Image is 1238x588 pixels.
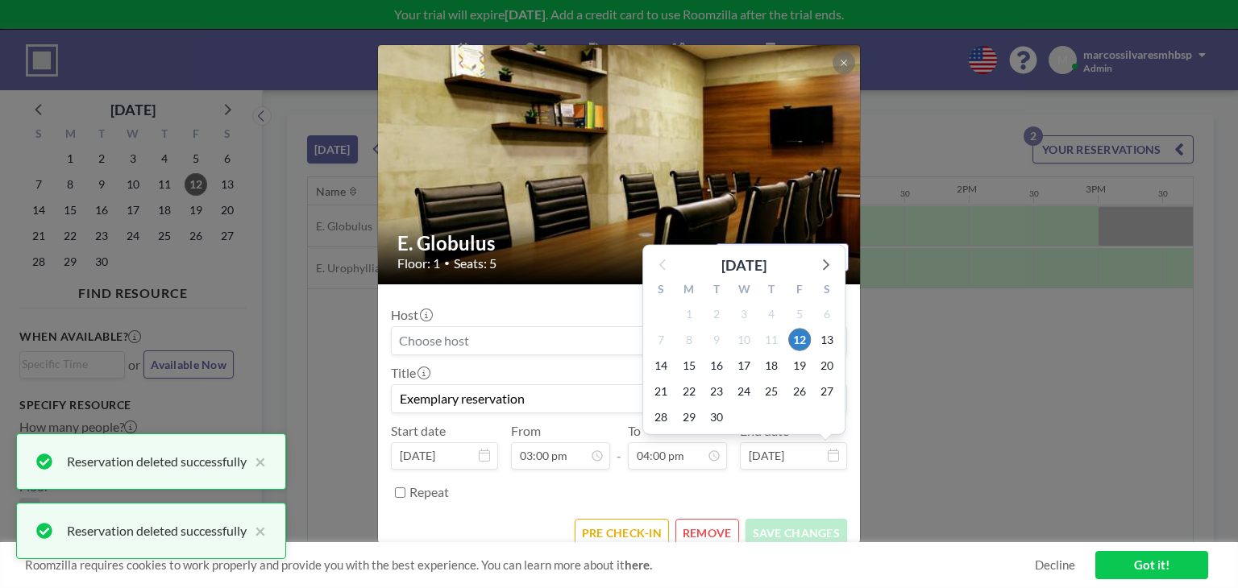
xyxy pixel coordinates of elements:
[617,429,621,464] span: -
[247,521,266,540] button: close
[511,423,541,439] label: From
[393,330,826,351] input: Search for option
[746,519,847,547] button: SAVE CHANGES
[444,257,450,269] span: •
[1095,551,1208,579] a: Got it!
[1035,557,1075,573] a: Decline
[625,557,652,572] a: here.
[397,255,440,271] span: Floor: 1
[378,3,862,325] img: 537.jpg
[454,255,496,271] span: Seats: 5
[67,521,247,540] div: Reservation deleted successfully
[25,557,1035,573] span: Roomzilla requires cookies to work properly and provide you with the best experience. You can lea...
[575,519,669,547] button: PRE CHECK-IN
[391,307,431,323] label: Host
[67,452,247,471] div: Reservation deleted successfully
[391,423,446,439] label: Start date
[675,519,739,547] button: REMOVE
[716,243,849,271] button: VIEW LOCATION
[247,452,266,471] button: close
[392,385,846,412] input: (No title)
[392,327,846,354] div: Search for option
[391,365,429,381] label: Title
[397,231,842,255] h2: E. Globulus
[409,484,449,500] label: Repeat
[628,423,641,439] label: To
